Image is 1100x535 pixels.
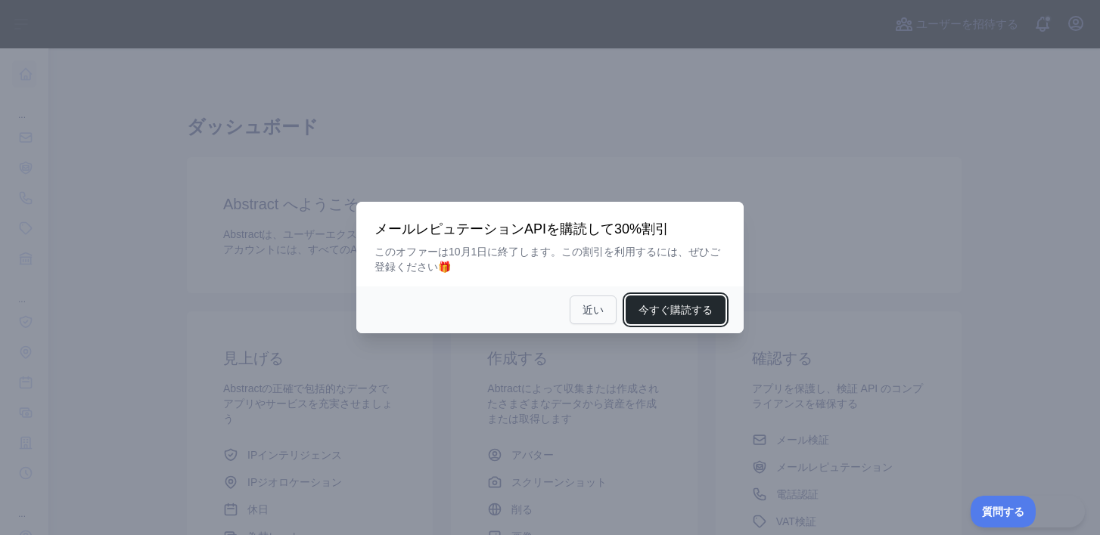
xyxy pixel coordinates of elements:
font: 10月 [449,246,471,258]
button: 近い [570,295,617,324]
button: 今すぐ購読する [626,295,726,324]
font: 今すぐ購読する [639,304,713,316]
font: メールレピュテーションAPIを購読して30%割引 [374,221,669,237]
font: 1日に終了します。この割引を利用するには、ぜひご登録ください🎁 [374,246,720,273]
font: 近い [583,304,604,316]
iframe: カスタマーサポートを切り替える [971,496,1085,527]
font: このオファーは [374,246,449,258]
